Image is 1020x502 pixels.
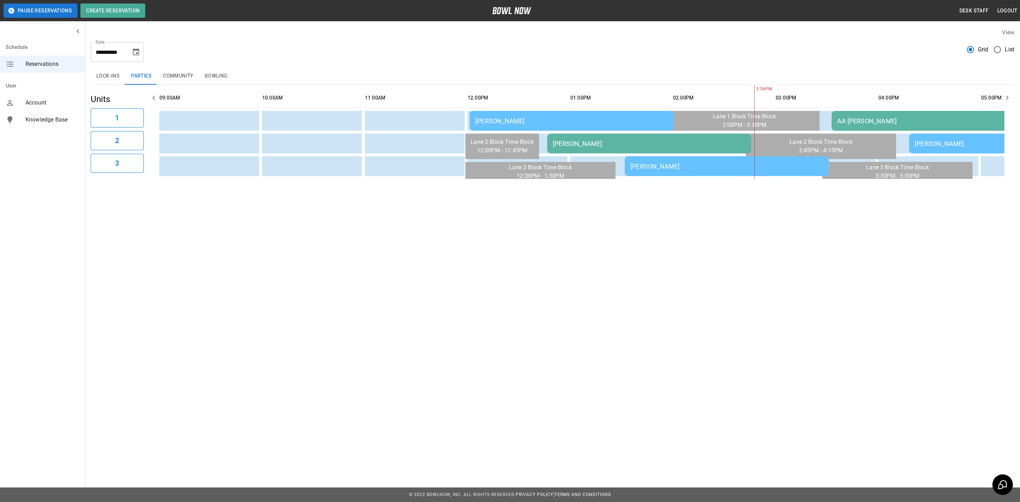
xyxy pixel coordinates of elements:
[1002,29,1014,36] label: View
[199,68,233,85] button: Bowling
[91,154,144,173] button: 3
[262,88,362,108] th: 10:00AM
[630,163,823,170] div: [PERSON_NAME]
[159,88,259,108] th: 09:00AM
[553,140,746,147] div: [PERSON_NAME]
[115,135,119,146] h6: 2
[91,94,144,105] h5: Units
[25,98,79,107] span: Account
[754,86,756,93] span: 3:54PM
[365,88,465,108] th: 11:00AM
[91,131,144,150] button: 2
[25,115,79,124] span: Knowledge Base
[125,68,157,85] button: Parties
[1005,45,1014,54] span: List
[80,4,145,18] button: Create Reservation
[91,68,1014,85] div: inventory tabs
[25,60,79,68] span: Reservations
[475,117,668,125] div: [PERSON_NAME]
[115,112,119,124] h6: 1
[91,108,144,128] button: 1
[467,88,567,108] th: 12:00PM
[129,45,143,59] button: Choose date, selected date is Oct 4, 2025
[555,492,611,497] a: Terms and Conditions
[157,68,199,85] button: Community
[115,158,119,169] h6: 3
[978,45,988,54] span: Grid
[4,4,78,18] button: Pause Reservations
[492,7,531,14] img: logo
[516,492,553,497] a: Privacy Policy
[957,4,992,17] button: Desk Staff
[409,492,516,497] span: © 2022 BowlNow, Inc. All Rights Reserved.
[994,4,1020,17] button: Logout
[91,68,125,85] button: Lock-ins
